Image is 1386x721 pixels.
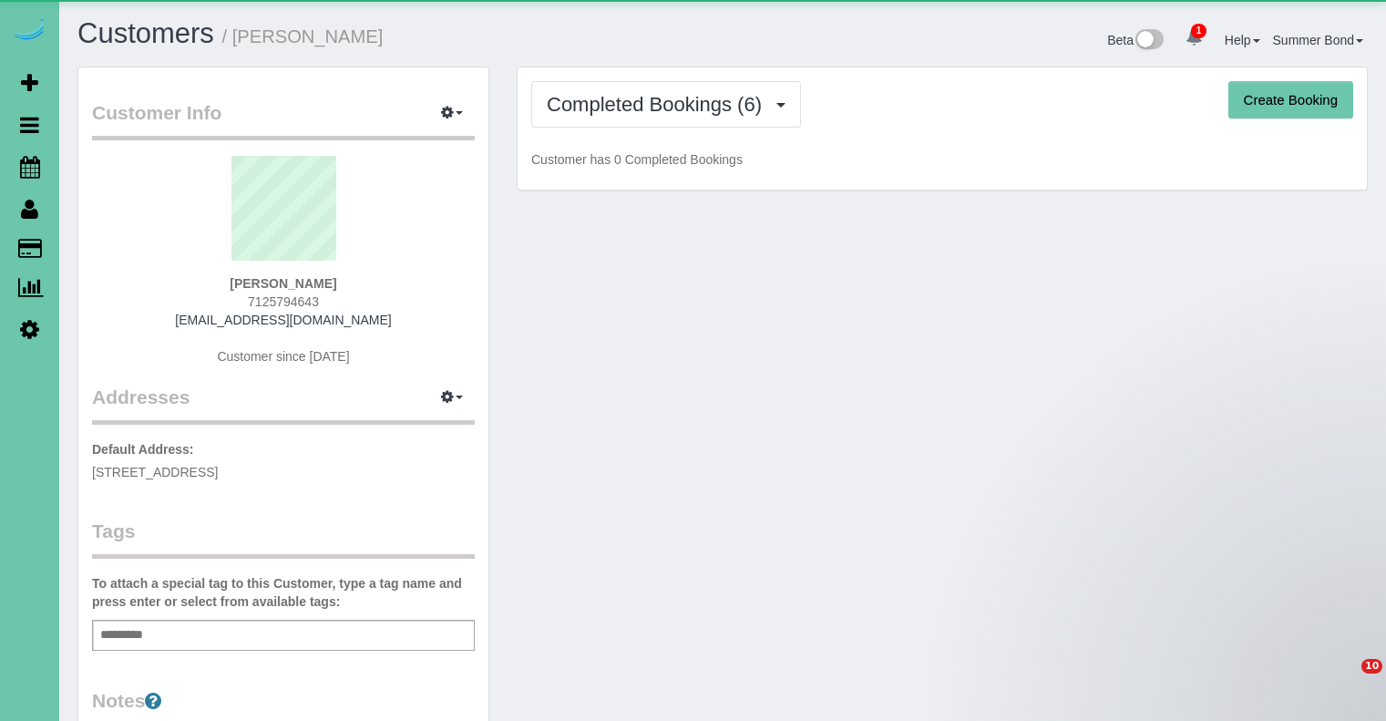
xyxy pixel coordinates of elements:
span: [STREET_ADDRESS] [92,465,218,479]
button: Completed Bookings (6) [531,81,801,128]
label: Default Address: [92,440,194,458]
a: Summer Bond [1273,33,1363,47]
a: [EMAIL_ADDRESS][DOMAIN_NAME] [175,313,391,327]
small: / [PERSON_NAME] [222,26,384,46]
span: 1 [1191,24,1206,38]
a: 1 [1176,18,1212,58]
label: To attach a special tag to this Customer, type a tag name and press enter or select from availabl... [92,574,475,611]
img: New interface [1134,29,1164,53]
img: Automaid Logo [11,18,47,44]
strong: [PERSON_NAME] [230,276,336,291]
a: Help [1225,33,1260,47]
p: Customer has 0 Completed Bookings [531,150,1353,169]
a: Beta [1107,33,1164,47]
legend: Customer Info [92,99,475,140]
a: Customers [77,17,214,49]
legend: Tags [92,518,475,559]
span: 7125794643 [248,294,319,309]
span: 10 [1361,659,1382,674]
button: Create Booking [1228,81,1353,119]
span: Completed Bookings (6) [547,93,771,116]
iframe: Intercom live chat [1324,659,1368,703]
span: Customer since [DATE] [217,349,349,364]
